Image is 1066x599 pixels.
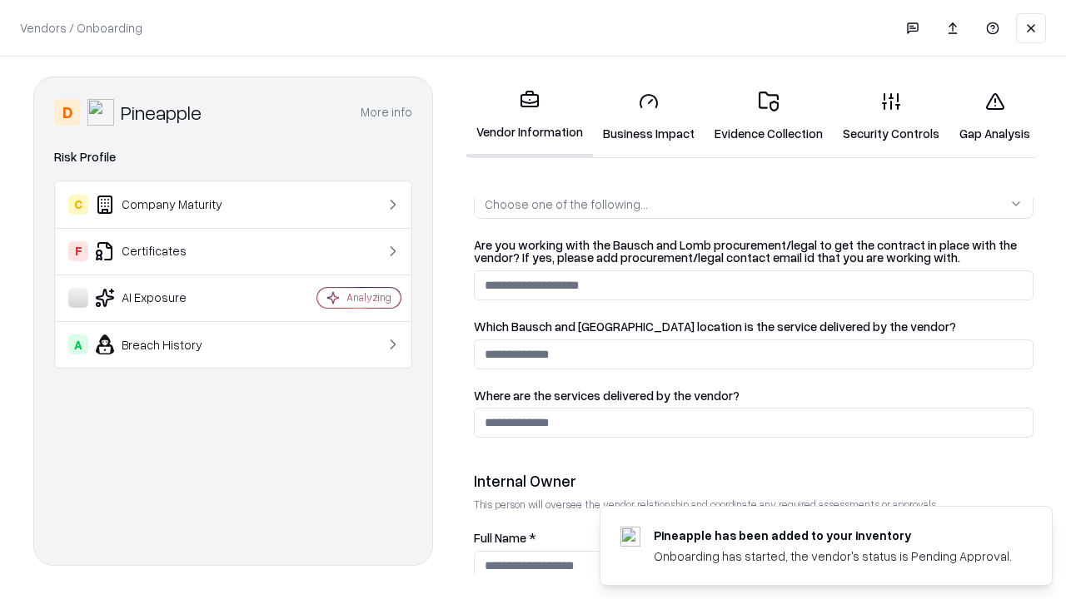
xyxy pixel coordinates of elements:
[474,498,1034,512] p: This person will oversee the vendor relationship and coordinate any required assessments or appro...
[474,532,1034,544] label: Full Name *
[54,99,81,126] div: D
[20,19,142,37] p: Vendors / Onboarding
[474,189,1034,219] button: Choose one of the following...
[949,78,1040,156] a: Gap Analysis
[593,78,705,156] a: Business Impact
[68,334,88,354] div: A
[485,196,648,213] div: Choose one of the following...
[705,78,833,156] a: Evidence Collection
[68,288,267,308] div: AI Exposure
[474,471,1034,491] div: Internal Owner
[654,527,1012,544] div: Pineapple has been added to your inventory
[620,527,640,547] img: pineappleenergy.com
[654,547,1012,565] div: Onboarding has started, the vendor's status is Pending Approval.
[68,195,267,215] div: Company Maturity
[68,241,88,261] div: F
[474,320,1034,333] label: Which Bausch and [GEOGRAPHIC_DATA] location is the service delivered by the vendor?
[68,334,267,354] div: Breach History
[121,99,202,126] div: Pineapple
[87,99,114,126] img: Pineapple
[474,239,1034,264] label: Are you working with the Bausch and Lomb procurement/legal to get the contract in place with the ...
[361,97,412,127] button: More info
[833,78,949,156] a: Security Controls
[466,77,593,157] a: Vendor Information
[68,241,267,261] div: Certificates
[68,195,88,215] div: C
[474,389,1034,402] label: Where are the services delivered by the vendor?
[346,290,391,304] div: Analyzing
[54,147,412,167] div: Risk Profile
